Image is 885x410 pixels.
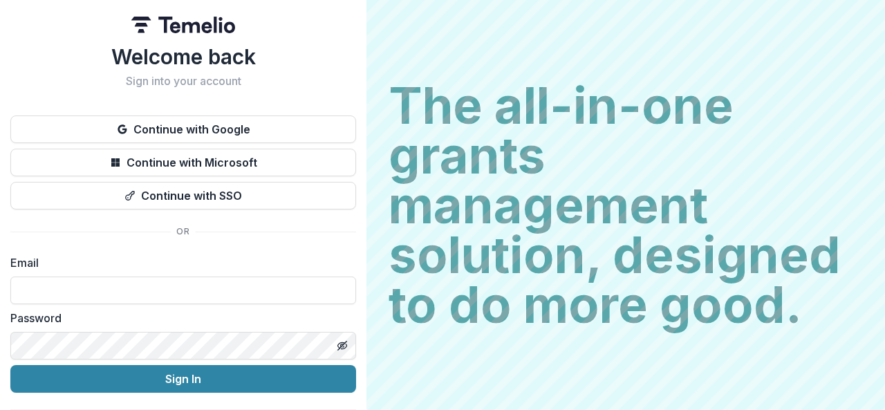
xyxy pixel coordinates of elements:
button: Continue with Microsoft [10,149,356,176]
label: Password [10,310,348,326]
button: Continue with Google [10,115,356,143]
h1: Welcome back [10,44,356,69]
label: Email [10,254,348,271]
h2: Sign into your account [10,75,356,88]
button: Continue with SSO [10,182,356,209]
button: Toggle password visibility [331,335,353,357]
img: Temelio [131,17,235,33]
button: Sign In [10,365,356,393]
